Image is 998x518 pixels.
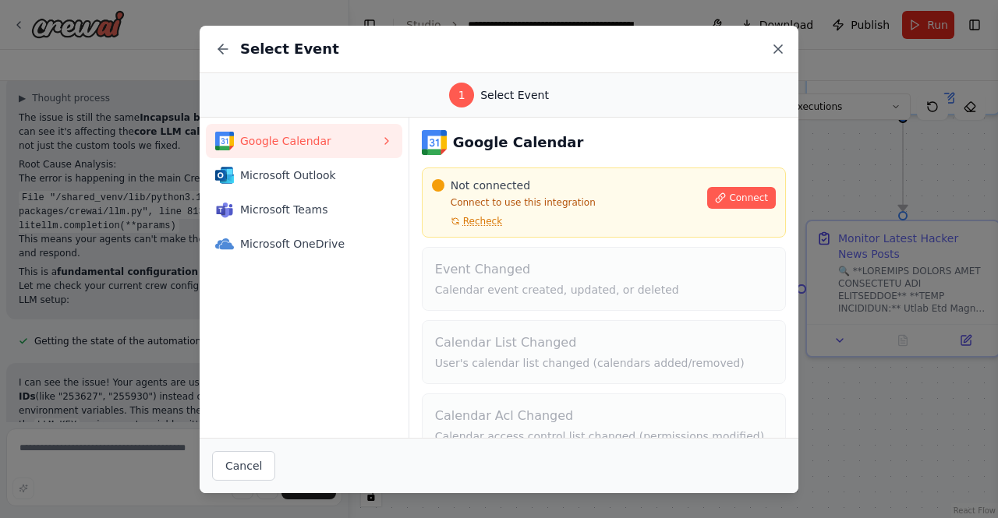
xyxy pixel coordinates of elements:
div: 1 [449,83,474,107]
h4: Calendar List Changed [435,333,773,352]
p: Connect to use this integration [432,196,699,209]
span: Select Event [480,87,549,103]
span: Not connected [451,178,530,193]
button: Microsoft TeamsMicrosoft Teams [206,192,402,227]
span: Connect [729,192,768,204]
span: Microsoft Teams [240,202,380,217]
button: Calendar Acl ChangedCalendar access control list changed (permissions modified) [422,393,786,457]
button: Cancel [212,451,275,481]
span: Microsoft OneDrive [240,236,380,252]
h4: Event Changed [435,260,773,279]
p: Calendar access control list changed (permissions modified) [435,428,773,444]
button: Microsoft OneDriveMicrosoft OneDrive [206,227,402,261]
button: Calendar List ChangedUser's calendar list changed (calendars added/removed) [422,320,786,384]
p: User's calendar list changed (calendars added/removed) [435,355,773,371]
button: Event ChangedCalendar event created, updated, or deleted [422,247,786,311]
button: Connect [707,187,776,209]
img: Google Calendar [215,132,234,150]
h2: Select Event [240,38,339,60]
button: Google CalendarGoogle Calendar [206,124,402,158]
img: Microsoft Outlook [215,166,234,185]
button: Microsoft OutlookMicrosoft Outlook [206,158,402,192]
button: Recheck [432,215,502,227]
img: Microsoft Teams [215,200,234,219]
img: Microsoft OneDrive [215,234,234,253]
h4: Calendar Acl Changed [435,407,773,425]
span: Microsoft Outlook [240,167,380,183]
img: Google Calendar [422,130,447,155]
span: Recheck [463,215,502,227]
p: Calendar event created, updated, or deleted [435,282,773,298]
span: Google Calendar [240,133,380,149]
h3: Google Calendar [453,132,584,153]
